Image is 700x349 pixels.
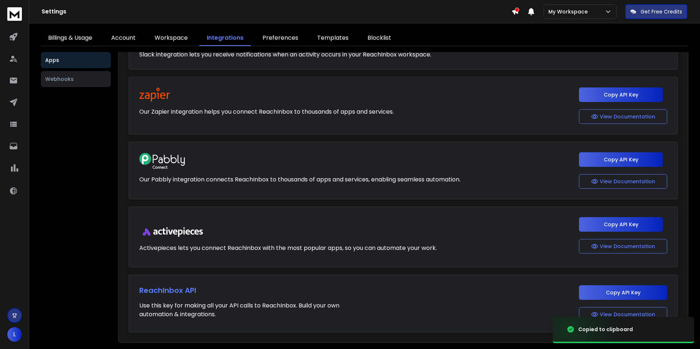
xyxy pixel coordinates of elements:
button: View Documentation [579,109,667,124]
p: Use this key for making all your API calls to ReachInbox. Build your own automation & integrations. [139,301,339,319]
p: Get Free Credits [641,8,682,15]
h1: ReachInbox API [139,285,339,295]
h1: Settings [42,7,512,16]
button: Apps [41,52,111,68]
a: Billings & Usage [41,31,100,46]
a: Account [104,31,143,46]
a: Preferences [255,31,306,46]
a: Blocklist [360,31,398,46]
a: Integrations [199,31,251,46]
p: Activepieces lets you connect Reachinbox with the most popular apps, so you can automate your work. [139,244,437,252]
button: View Documentation [579,307,667,322]
button: View Documentation [579,239,667,254]
button: View Documentation [579,174,667,189]
p: My Workspace [548,8,591,15]
a: Workspace [147,31,195,46]
p: Our Pabbly integration connects ReachInbox to thousands of apps and services, enabling seamless a... [139,175,460,184]
button: L [7,327,22,342]
button: Copy API Key [579,285,667,300]
button: Copy API Key [579,152,663,167]
a: Templates [310,31,356,46]
button: Copy API Key [579,87,663,102]
div: Copied to clipboard [578,326,633,333]
button: Webhooks [41,71,111,87]
button: Copy API Key [579,217,663,232]
button: Get Free Credits [625,4,687,19]
img: logo [7,7,22,21]
p: Slack integration lets you receive notifications when an activity occurs in your ReachInbox works... [139,50,431,59]
p: Our Zapier integration helps you connect ReachInbox to thousands of apps and services. [139,107,394,116]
